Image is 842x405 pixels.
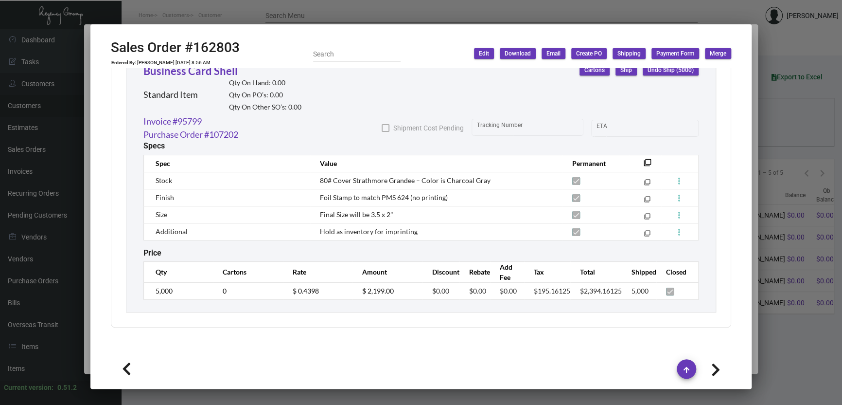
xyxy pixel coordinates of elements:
th: Tax [524,261,570,282]
th: Qty [144,261,213,282]
th: Value [310,155,562,172]
span: Create PO [576,50,602,58]
span: $0.00 [469,287,486,295]
th: Rate [283,261,352,282]
button: Ship [615,65,637,75]
mat-icon: filter_none [644,215,650,221]
span: Shipping [617,50,641,58]
h2: Price [143,248,161,258]
div: 0.51.2 [57,383,77,393]
mat-icon: filter_none [644,162,651,169]
span: Ship [620,66,632,74]
th: Permanent [562,155,629,172]
span: Email [546,50,561,58]
th: Shipped [622,261,656,282]
th: Closed [656,261,699,282]
span: Size [156,210,167,219]
th: Amount [352,261,422,282]
a: Invoice #95799 [143,115,202,128]
span: Download [505,50,531,58]
button: Edit [474,48,494,59]
h2: Qty On PO’s: 0.00 [229,91,301,99]
button: Email [542,48,565,59]
td: Entered By: [111,60,137,66]
mat-icon: filter_none [644,181,650,187]
span: Cartons [584,66,605,74]
span: $2,394.16125 [580,287,622,295]
td: [PERSON_NAME] [DATE] 8:56 AM [137,60,211,66]
button: Payment Form [651,48,699,59]
h2: Qty On Hand: 0.00 [229,79,301,87]
span: Hold as inventory for imprinting [320,227,418,236]
span: $0.00 [500,287,517,295]
span: Finish [156,193,174,202]
h2: Qty On Other SO’s: 0.00 [229,103,301,111]
button: Download [500,48,536,59]
span: 80# Cover Strathmore Grandee – Color is Charcoal Gray [320,176,491,184]
th: Discount [422,261,459,282]
span: 5,000 [631,287,649,295]
span: Final Size will be 3.5 x 2" [320,210,393,219]
th: Add Fee [490,261,524,282]
h2: Standard Item [143,90,198,100]
th: Cartons [213,261,283,282]
h2: Specs [143,141,165,150]
th: Spec [144,155,310,172]
input: Start date [596,124,627,132]
a: Purchase Order #107202 [143,128,238,141]
span: $0.00 [432,287,449,295]
div: Current version: [4,383,53,393]
span: Merge [710,50,726,58]
span: Undo Ship (5000) [648,66,694,74]
button: Create PO [571,48,607,59]
button: Shipping [613,48,646,59]
th: Total [570,261,622,282]
span: Additional [156,227,188,236]
mat-icon: filter_none [644,232,650,239]
span: Payment Form [656,50,694,58]
span: $195.16125 [534,287,570,295]
span: Shipment Cost Pending [393,122,464,134]
span: Stock [156,176,172,184]
button: Merge [705,48,731,59]
th: Rebate [459,261,490,282]
span: Foil Stamp to match PMS 624 (no printing) [320,193,448,202]
mat-icon: filter_none [644,198,650,204]
button: Cartons [579,65,610,75]
h2: Sales Order #162803 [111,39,240,56]
a: Business Card Shell [143,64,238,77]
input: End date [635,124,682,132]
span: Edit [479,50,489,58]
button: Undo Ship (5000) [643,65,699,75]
